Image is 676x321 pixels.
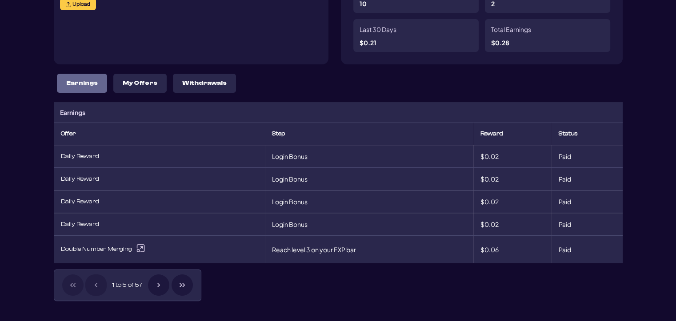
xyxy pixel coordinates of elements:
[173,74,236,93] button: Withdrawals
[272,130,285,138] span: Step
[61,175,258,183] div: Daily Reward
[559,130,578,138] span: Status
[491,40,509,46] p: $ 0.28
[491,0,495,7] p: 2
[473,190,552,213] td: $0.02
[480,130,503,138] span: Reward
[113,74,167,93] button: My Offers
[491,25,531,33] p: Total Earnings
[360,25,396,33] p: Last 30 Days
[360,0,367,7] p: 10
[265,213,473,236] td: Login Bonus
[552,145,622,168] td: Paid
[61,198,258,206] div: Daily Reward
[473,168,552,190] td: $0.02
[109,274,146,296] span: 1 to 5 of 57
[265,190,473,213] td: Login Bonus
[552,168,622,190] td: Paid
[72,1,90,8] span: Upload
[473,145,552,168] td: $0.02
[60,108,85,116] p: Earnings
[61,130,76,138] span: Offer
[61,153,258,160] div: Daily Reward
[172,274,193,296] button: Last Page
[473,213,552,236] td: $0.02
[360,40,376,46] p: $ 0.21
[66,79,98,87] p: Earnings
[473,236,552,263] td: $0.06
[552,213,622,236] td: Paid
[265,168,473,190] td: Login Bonus
[182,79,227,87] p: Withdrawals
[123,79,157,87] p: My Offers
[57,74,107,93] button: Earnings
[265,145,473,168] td: Login Bonus
[148,274,169,296] button: Next Page
[552,236,622,263] td: Paid
[61,243,258,256] div: Double Number Merging
[265,236,473,263] td: Reach level 3 on your EXP bar
[552,190,622,213] td: Paid
[61,221,258,228] div: Daily Reward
